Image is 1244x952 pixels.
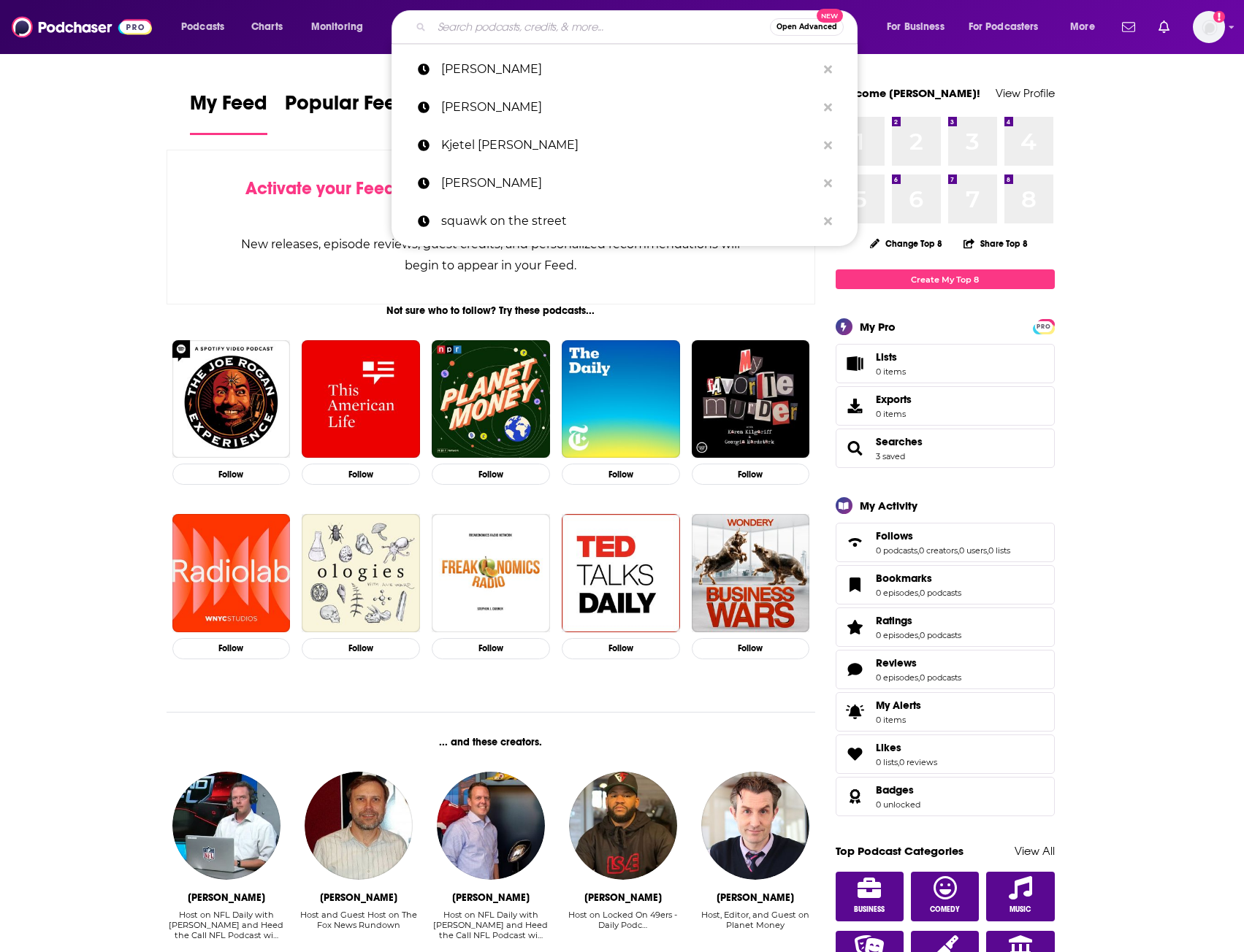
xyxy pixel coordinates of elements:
[392,164,858,202] a: [PERSON_NAME]
[298,910,419,930] div: Host and Guest Host on The Fox News Rundown
[717,891,794,904] div: Paddy Hirsch
[190,91,267,124] span: My Feed
[841,702,870,722] span: My Alerts
[320,891,397,904] div: Dave Anthony
[432,638,550,659] button: Follow
[876,656,961,669] a: Reviews
[562,514,680,632] img: TED Talks Daily
[854,905,885,914] span: Business
[1010,905,1031,914] span: Music
[1193,11,1225,43] button: Show profile menu
[240,178,742,220] div: by following Podcasts, Creators, Lists, and other Users!
[841,353,870,374] span: Lists
[181,17,224,37] span: Podcasts
[452,891,530,904] div: Marc Sessler
[285,91,409,135] a: Popular Feed
[836,844,963,858] a: Top Podcast Categories
[996,86,1055,100] a: View Profile
[172,514,291,632] a: Radiolab
[841,744,870,764] a: Likes
[1070,17,1095,37] span: More
[441,164,817,202] p: JANE FRASER
[876,545,917,556] a: 0 podcasts
[251,17,283,37] span: Charts
[776,23,837,31] span: Open Advanced
[242,15,291,39] a: Charts
[437,772,545,880] img: Marc Sessler
[836,269,1055,289] a: Create My Top 8
[12,13,152,41] img: Podchaser - Follow, Share and Rate Podcasts
[172,638,291,659] button: Follow
[1035,320,1053,331] a: PRO
[692,340,810,458] img: My Favorite Murder with Karen Kilgariff and Georgia Hardstark
[841,786,870,807] a: Badges
[876,393,912,406] span: Exports
[392,50,858,88] a: [PERSON_NAME]
[188,891,265,904] div: Dan Hanzus
[240,234,742,276] div: New releases, episode reviews, guest credits, and personalized recommendations will begin to appe...
[584,891,662,904] div: Eric Crocker
[876,715,921,725] span: 0 items
[861,234,952,253] button: Change Top 8
[911,872,980,921] a: Comedy
[1193,11,1225,43] span: Logged in as MegnaMakan
[876,741,937,754] a: Likes
[302,514,420,632] img: Ologies with Alie Ward
[876,435,923,448] span: Searches
[860,499,917,513] div: My Activity
[1116,15,1141,39] a: Show notifications dropdown
[876,409,912,419] span: 0 items
[569,772,677,880] a: Eric Crocker
[172,340,291,458] a: The Joe Rogan Experience
[841,532,870,553] a: Follows
[836,344,1055,383] a: Lists
[876,614,912,627] span: Ratings
[167,304,816,317] div: Not sure who to follow? Try these podcasts...
[432,464,550,485] button: Follow
[302,340,420,458] img: This American Life
[919,545,958,556] a: 0 creators
[692,464,810,485] button: Follow
[959,15,1060,39] button: open menu
[836,565,1055,604] span: Bookmarks
[836,86,980,100] a: Welcome [PERSON_NAME]!
[860,320,896,334] div: My Pro
[876,656,917,669] span: Reviews
[562,638,680,659] button: Follow
[562,910,683,941] div: Host on Locked On 49ers - Daily Podc…
[836,777,1055,816] span: Badges
[245,177,395,199] span: Activate your Feed
[841,575,870,595] a: Bookmarks
[302,464,420,485] button: Follow
[692,638,810,659] button: Follow
[986,872,1055,921] a: Music
[836,607,1055,647] span: Ratings
[695,910,815,941] div: Host, Editor, and Guest on Planet Money
[877,15,963,39] button: open menu
[441,126,817,164] p: Kjetel Digre
[917,545,919,556] span: ,
[841,659,870,680] a: Reviews
[876,757,898,767] a: 0 lists
[172,464,291,485] button: Follow
[876,741,901,754] span: Likes
[920,588,961,598] a: 0 podcasts
[836,650,1055,689] span: Reviews
[701,772,809,880] img: Paddy Hirsch
[899,757,937,767] a: 0 reviews
[876,529,1010,542] a: Follows
[876,350,906,364] span: Lists
[392,88,858,126] a: [PERSON_NAME]
[405,10,871,44] div: Search podcasts, credits, & more...
[562,340,680,458] img: The Daily
[311,17,363,37] span: Monitoring
[918,672,920,683] span: ,
[817,9,843,23] span: New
